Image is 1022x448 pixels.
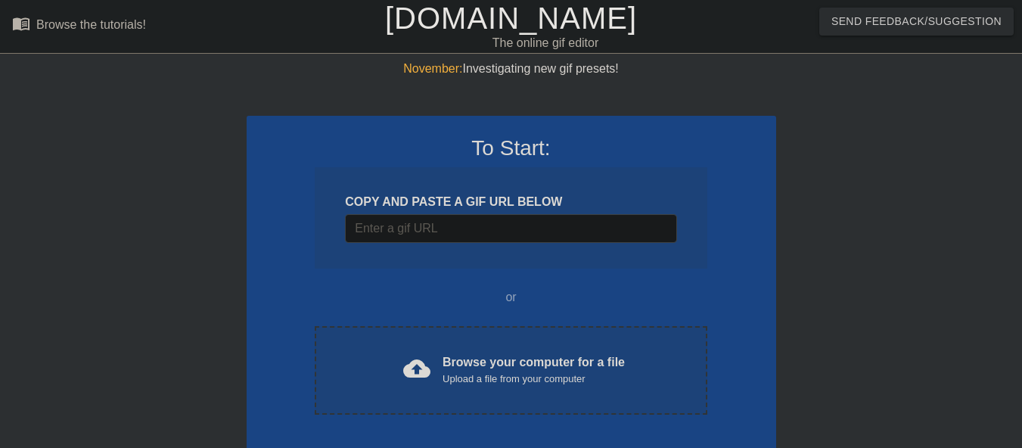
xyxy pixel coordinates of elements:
[443,372,625,387] div: Upload a file from your computer
[385,2,637,35] a: [DOMAIN_NAME]
[443,353,625,387] div: Browse your computer for a file
[819,8,1014,36] button: Send Feedback/Suggestion
[12,14,146,38] a: Browse the tutorials!
[36,18,146,31] div: Browse the tutorials!
[348,34,742,52] div: The online gif editor
[266,135,756,161] h3: To Start:
[12,14,30,33] span: menu_book
[247,60,776,78] div: Investigating new gif presets!
[345,214,676,243] input: Username
[345,193,676,211] div: COPY AND PASTE A GIF URL BELOW
[286,288,737,306] div: or
[831,12,1002,31] span: Send Feedback/Suggestion
[403,355,430,382] span: cloud_upload
[403,62,462,75] span: November:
